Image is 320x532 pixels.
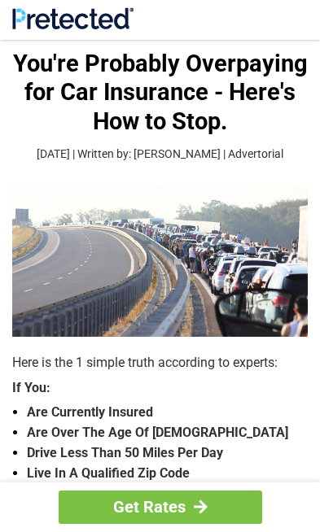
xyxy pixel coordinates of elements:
strong: Are Currently Insured [27,403,308,423]
strong: Drive Less Than 50 Miles Per Day [27,443,308,464]
strong: Are Over The Age Of [DEMOGRAPHIC_DATA] [27,423,308,443]
a: Get Rates [59,491,262,524]
a: Site Logo [12,17,134,33]
p: Here is the 1 simple truth according to experts: [12,353,308,373]
strong: If You: [12,382,308,395]
p: [DATE] | Written by: [PERSON_NAME] | Advertorial [12,146,308,164]
img: Site Logo [12,7,134,29]
h1: You're Probably Overpaying for Car Insurance - Here's How to Stop. [12,50,308,136]
strong: Live In A Qualified Zip Code [27,464,308,484]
